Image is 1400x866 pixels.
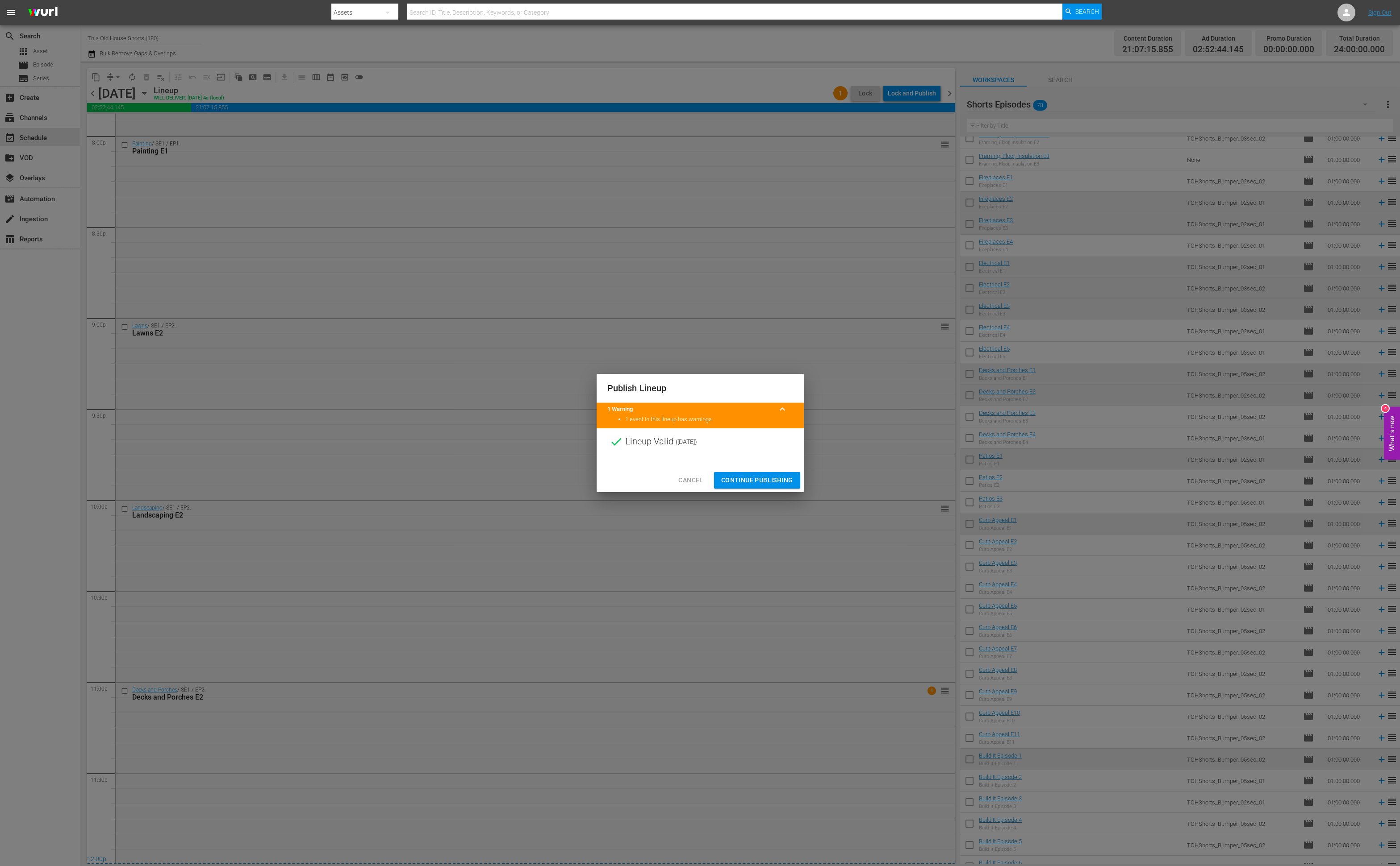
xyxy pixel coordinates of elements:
span: ( [DATE] ) [676,435,697,448]
li: 1 event in this lineup has warnings. [625,415,793,424]
h2: Publish Lineup [607,381,793,395]
img: ans4CAIJ8jUAAAAAAAAAAAAAAAAAAAAAAAAgQb4GAAAAAAAAAAAAAAAAAAAAAAAAJMjXAAAAAAAAAAAAAAAAAAAAAAAAgAT5G... [21,2,64,23]
span: Cancel [678,475,703,486]
span: Search [1075,4,1099,20]
div: Lineup Valid [597,428,804,455]
button: Continue Publishing [714,472,800,489]
button: Open Feedback Widget [1384,406,1400,460]
button: keyboard_arrow_up [772,398,793,420]
span: menu [5,7,16,18]
title: 1 Warning [607,405,772,414]
span: keyboard_arrow_up [777,404,788,414]
a: Sign Out [1368,9,1392,16]
button: Cancel [671,472,710,489]
span: Continue Publishing [721,475,793,486]
div: 4 [1382,405,1389,412]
